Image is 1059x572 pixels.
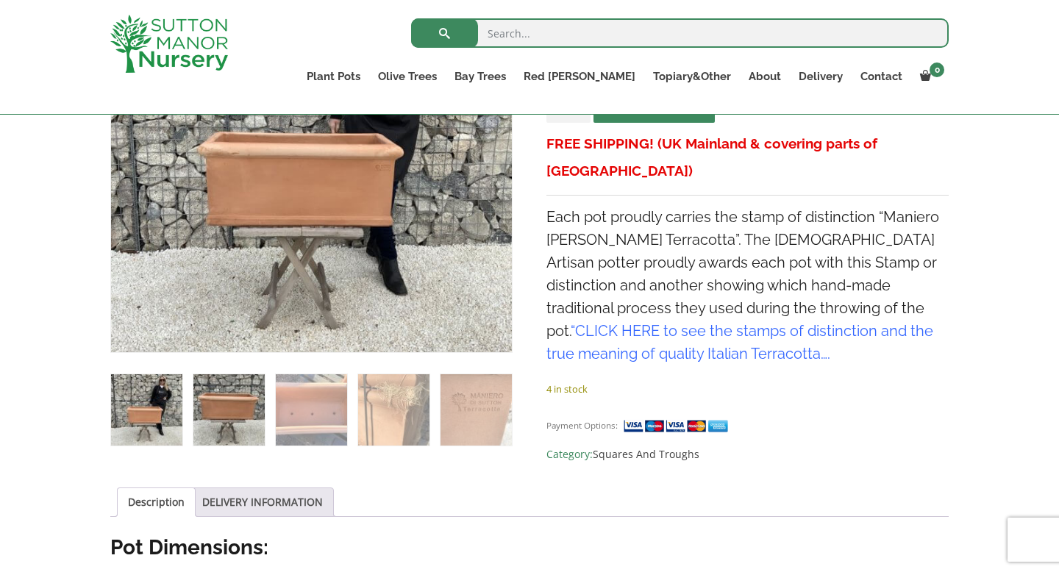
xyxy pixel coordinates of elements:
span: 0 [930,62,944,77]
img: Terracotta Tuscan Planter Rectangle Troughs Window Box 80 (Handmade) - Image 3 [276,374,347,446]
img: Terracotta Tuscan Planter Rectangle Troughs Window Box 80 (Handmade) - Image 4 [358,374,429,446]
a: Bay Trees [446,66,515,87]
p: 4 in stock [546,380,949,398]
img: logo [110,15,228,73]
a: Topiary&Other [644,66,740,87]
a: Olive Trees [369,66,446,87]
span: “ …. [546,322,933,362]
a: 0 [911,66,949,87]
span: Category: [546,446,949,463]
a: Description [128,488,185,516]
a: Delivery [790,66,852,87]
small: Payment Options: [546,420,618,431]
a: Contact [852,66,911,87]
a: Plant Pots [298,66,369,87]
a: Squares And Troughs [593,447,699,461]
strong: Pot Dimensions: [110,535,268,560]
a: DELIVERY INFORMATION [202,488,323,516]
input: Search... [411,18,949,48]
img: Terracotta Tuscan Planter Rectangle Troughs Window Box 80 (Handmade) - Image 2 [193,374,265,446]
span: Each pot proudly carries the stamp of distinction “Maniero [PERSON_NAME] Terracotta”. The [DEMOGR... [546,208,939,362]
h3: FREE SHIPPING! (UK Mainland & covering parts of [GEOGRAPHIC_DATA]) [546,130,949,185]
a: Red [PERSON_NAME] [515,66,644,87]
img: payment supported [623,418,733,434]
a: CLICK HERE to see the stamps of distinction and the true meaning of quality Italian Terracotta [546,322,933,362]
a: About [740,66,790,87]
img: Terracotta Tuscan Planter Rectangle Troughs Window Box 80 (Handmade) [111,374,182,446]
img: Terracotta Tuscan Planter Rectangle Troughs Window Box 80 (Handmade) - Image 5 [441,374,512,446]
